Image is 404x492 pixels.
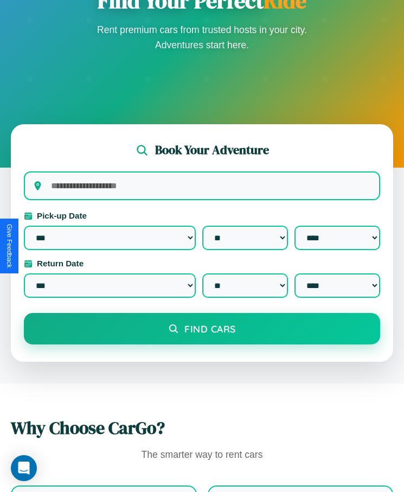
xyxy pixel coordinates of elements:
[11,416,393,440] h2: Why Choose CarGo?
[24,313,380,344] button: Find Cars
[155,142,269,158] h2: Book Your Adventure
[11,446,393,464] p: The smarter way to rent cars
[11,455,37,481] div: Open Intercom Messenger
[24,259,380,268] label: Return Date
[5,224,13,268] div: Give Feedback
[94,22,311,53] p: Rent premium cars from trusted hosts in your city. Adventures start here.
[24,211,380,220] label: Pick-up Date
